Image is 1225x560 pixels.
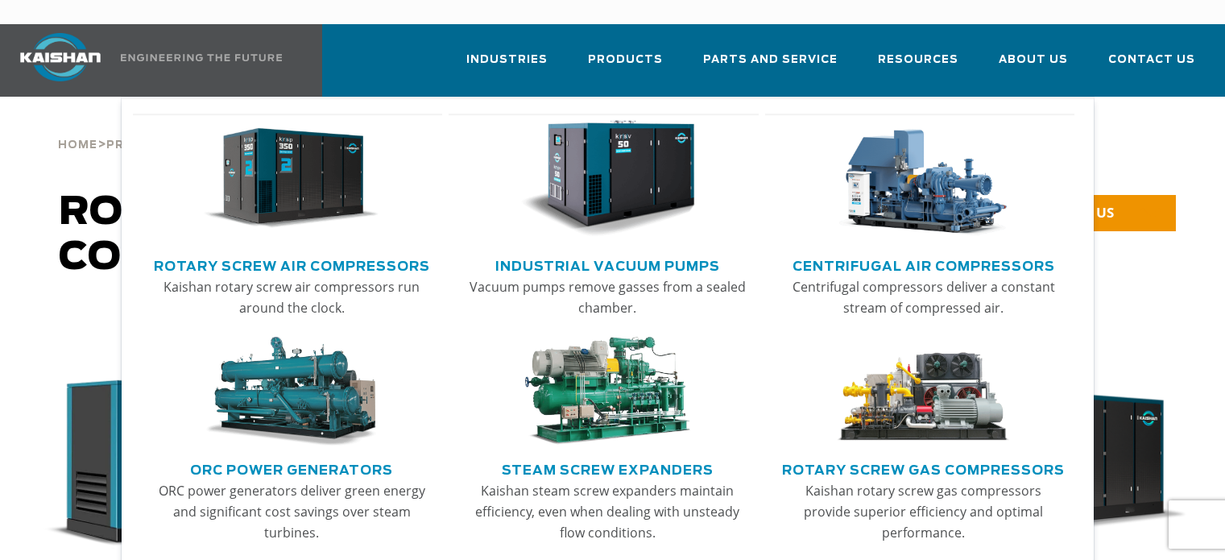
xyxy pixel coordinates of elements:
[58,137,97,151] a: Home
[495,252,720,276] a: Industrial Vacuum Pumps
[703,51,838,69] span: Parts and Service
[190,456,393,480] a: ORC Power Generators
[588,39,663,93] a: Products
[588,51,663,69] span: Products
[204,120,379,238] img: thumb-Rotary-Screw-Air-Compressors
[999,39,1068,93] a: About Us
[204,337,379,446] img: thumb-ORC-Power-Generators
[151,480,432,543] p: ORC power generators deliver green energy and significant cost savings over steam turbines.
[783,276,1065,318] p: Centrifugal compressors deliver a constant stream of compressed air.
[106,137,181,151] a: Products
[1108,39,1195,93] a: Contact Us
[58,97,425,158] div: > >
[836,120,1011,238] img: thumb-Centrifugal-Air-Compressors
[154,252,430,276] a: Rotary Screw Air Compressors
[999,51,1068,69] span: About Us
[1108,51,1195,69] span: Contact Us
[703,39,838,93] a: Parts and Service
[106,140,181,151] span: Products
[520,337,695,446] img: thumb-Steam-Screw-Expanders
[502,456,714,480] a: Steam Screw Expanders
[793,252,1055,276] a: Centrifugal Air Compressors
[466,276,748,318] p: Vacuum pumps remove gasses from a sealed chamber.
[783,480,1065,543] p: Kaishan rotary screw gas compressors provide superior efficiency and optimal performance.
[121,54,282,61] img: Engineering the future
[151,276,432,318] p: Kaishan rotary screw air compressors run around the clock.
[878,39,958,93] a: Resources
[466,51,548,69] span: Industries
[466,480,748,543] p: Kaishan steam screw expanders maintain efficiency, even when dealing with unsteady flow conditions.
[878,51,958,69] span: Resources
[59,193,501,277] span: Rotary Screw Air Compressors
[520,120,695,238] img: thumb-Industrial-Vacuum-Pumps
[836,337,1011,446] img: thumb-Rotary-Screw-Gas-Compressors
[26,377,280,549] div: krsb30
[58,140,97,151] span: Home
[782,456,1065,480] a: Rotary Screw Gas Compressors
[466,39,548,93] a: Industries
